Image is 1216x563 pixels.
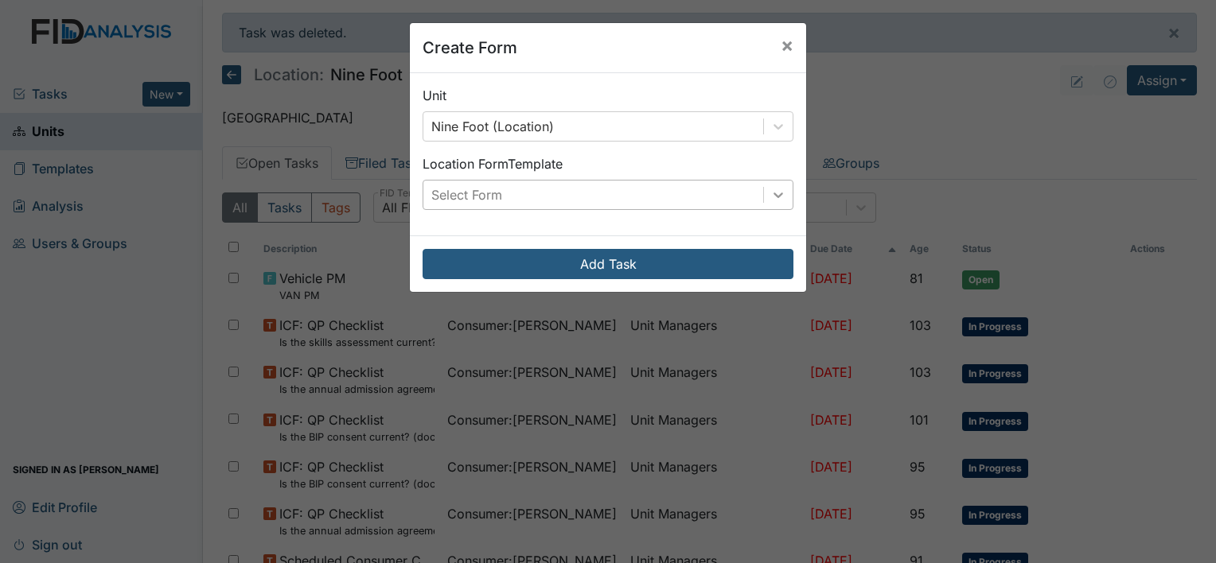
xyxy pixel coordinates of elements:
[423,36,517,60] h5: Create Form
[423,154,563,173] label: Location Form Template
[423,86,446,105] label: Unit
[423,249,793,279] button: Add Task
[431,117,554,136] div: Nine Foot (Location)
[781,33,793,56] span: ×
[768,23,806,68] button: Close
[431,185,502,204] div: Select Form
